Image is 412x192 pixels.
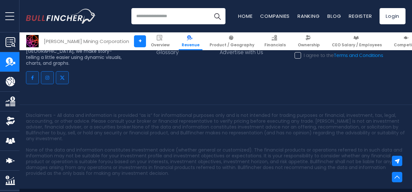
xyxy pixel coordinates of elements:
a: Revenue [179,32,202,50]
a: Ranking [297,13,320,19]
img: Ownership [6,116,15,126]
a: Register [349,13,372,19]
a: Product / Geography [207,32,257,50]
a: Advertise with Us [220,50,263,56]
a: Go to instagram [41,71,54,84]
span: Product / Geography [210,42,254,48]
span: Financials [264,42,286,48]
div: [PERSON_NAME] Mining Corporation [44,38,129,45]
a: + [134,35,146,47]
p: Disclaimers - All data and information is provided “as is” for informational purposes only and is... [26,112,406,142]
a: Blog [327,13,341,19]
a: Terms and Conditions [334,53,383,58]
span: Overview [151,42,170,48]
img: B logo [26,35,39,47]
a: Ownership [295,32,323,50]
a: Go to twitter [56,71,69,84]
button: Search [209,8,225,24]
span: Ownership [298,42,320,48]
a: Go to homepage [26,9,96,24]
img: Bullfincher logo [26,9,96,24]
a: Go to facebook [26,71,39,84]
a: Home [238,13,252,19]
label: I agree to the [295,53,383,59]
iframe: reCAPTCHA [295,63,393,88]
a: CEO Salary / Employees [329,32,385,50]
a: Glossary [156,50,179,56]
p: Bullfincher is a “visual-first” business intelligence and research platform. We believe that behi... [26,25,125,66]
p: None of the data and information constitutes investment advice (whether general or customized). T... [26,147,406,176]
a: Login [380,8,406,24]
span: CEO Salary / Employees [332,42,382,48]
a: Overview [148,32,173,50]
a: Companies [260,13,290,19]
a: Financials [261,32,289,50]
span: Revenue [182,42,200,48]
